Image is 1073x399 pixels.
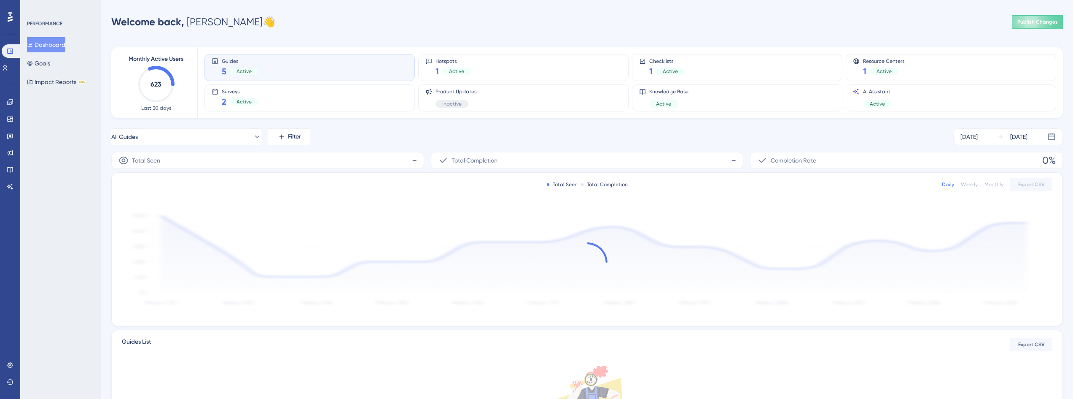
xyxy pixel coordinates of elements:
span: Monthly Active Users [129,54,183,64]
span: Resource Centers [863,58,904,64]
span: Export CSV [1018,341,1045,348]
button: Goals [27,56,50,71]
span: AI Assistant [863,88,892,95]
div: Weekly [961,181,978,188]
span: Total Seen [132,155,160,166]
span: Inactive [442,100,462,107]
div: [DATE] [1010,132,1027,142]
span: Publish Changes [1017,19,1058,25]
button: Publish Changes [1012,15,1063,29]
button: Dashboard [27,37,65,52]
span: All Guides [111,132,138,142]
div: BETA [78,80,86,84]
div: Daily [942,181,954,188]
span: 2 [222,96,226,108]
span: Total Completion [452,155,498,166]
span: 1 [649,65,653,77]
span: Checklists [649,58,685,64]
span: Surveys [222,88,258,94]
span: Active [877,68,892,75]
span: Welcome back, [111,16,184,28]
div: Total Completion [581,181,628,188]
span: Active [449,68,464,75]
button: Export CSV [1010,338,1052,351]
span: Guides List [122,337,151,352]
span: Active [663,68,678,75]
span: Product Updates [436,88,476,95]
span: 5 [222,65,226,77]
span: 1 [863,65,866,77]
div: [DATE] [960,132,978,142]
div: Total Seen [547,181,578,188]
span: Knowledge Base [649,88,688,95]
div: [PERSON_NAME] 👋 [111,15,275,29]
span: Export CSV [1018,181,1045,188]
button: Export CSV [1010,178,1052,191]
span: Active [237,98,252,105]
button: All Guides [111,128,261,145]
span: 1 [436,65,439,77]
span: - [412,154,417,167]
span: 0% [1042,154,1056,167]
span: Filter [288,132,301,142]
button: Filter [268,128,310,145]
span: Guides [222,58,258,64]
div: Monthly [984,181,1003,188]
span: Hotspots [436,58,471,64]
span: Last 30 days [141,105,171,111]
span: - [731,154,736,167]
text: 623 [151,80,161,88]
button: Impact ReportsBETA [27,74,86,90]
div: PERFORMANCE [27,20,62,27]
span: Completion Rate [771,155,816,166]
span: Active [656,100,671,107]
span: Active [237,68,252,75]
span: Active [870,100,885,107]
